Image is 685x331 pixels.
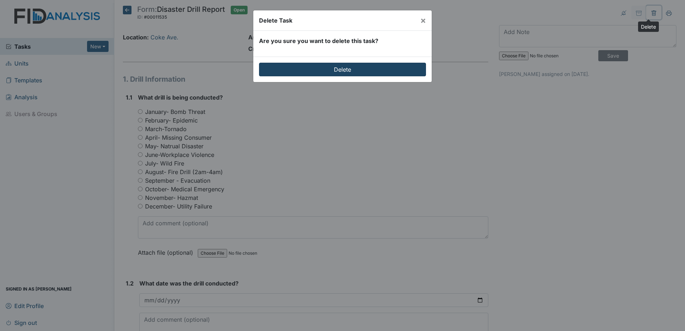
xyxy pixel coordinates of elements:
[259,37,378,44] strong: Are you sure you want to delete this task?
[415,10,432,30] button: Close
[259,16,292,25] div: Delete Task
[420,15,426,25] span: ×
[259,63,426,76] input: Delete
[638,21,659,32] div: Delete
